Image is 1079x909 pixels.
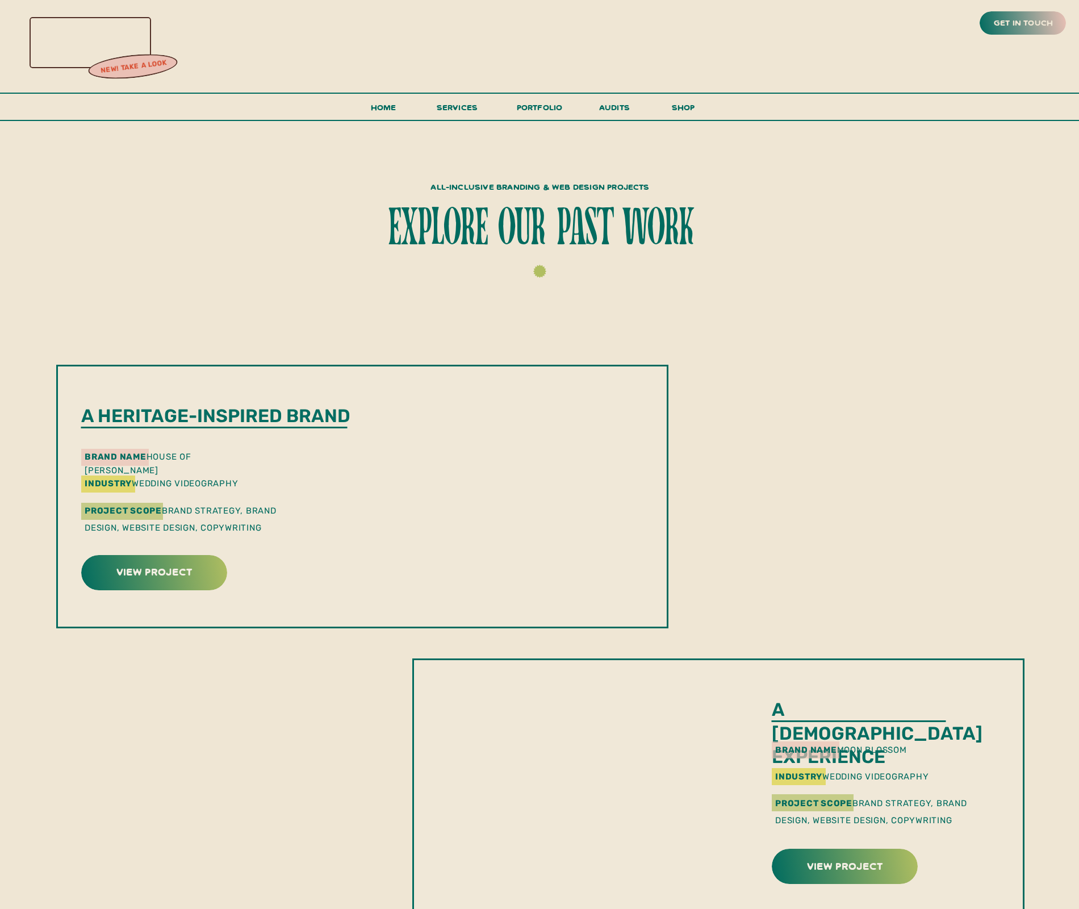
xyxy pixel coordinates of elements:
p: moon blossom [775,743,999,754]
a: portfolio [513,100,566,121]
p: wedding videography [775,770,1032,781]
b: industry [775,772,822,782]
p: Brand Strategy, Brand Design, Website Design, Copywriting [775,795,990,825]
a: view project [773,857,916,874]
a: shop [656,100,710,120]
a: audits [597,100,631,120]
a: get in touch [992,15,1055,31]
span: services [437,102,478,112]
b: brand name [775,745,837,755]
b: industry [85,478,132,489]
p: house of [PERSON_NAME] [85,450,252,461]
b: Project Scope [775,798,852,808]
a: services [433,100,481,121]
p: all-inclusive branding & web design projects [387,180,693,190]
b: brand name [85,452,147,462]
h1: explore our past work [343,204,736,255]
p: Brand Strategy, Brand Design, Website Design, Copywriting [85,502,299,533]
b: Project Scope [85,506,162,516]
p: a [DEMOGRAPHIC_DATA] experience [772,698,952,722]
a: new! take a look [87,56,180,78]
p: wedding videography [85,477,341,488]
p: A heritage-inspired brand [81,405,354,428]
a: Home [366,100,401,121]
a: view project [83,562,225,580]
